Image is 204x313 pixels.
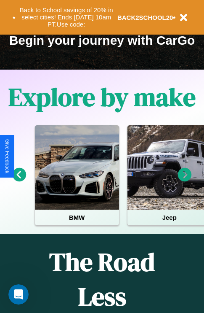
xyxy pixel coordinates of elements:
iframe: Intercom live chat [8,284,29,305]
h4: BMW [35,210,119,225]
div: Give Feedback [4,139,10,173]
b: BACK2SCHOOL20 [117,14,173,21]
h1: Explore by make [8,80,196,114]
button: Back to School savings of 20% in select cities! Ends [DATE] 10am PT.Use code: [16,4,117,30]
